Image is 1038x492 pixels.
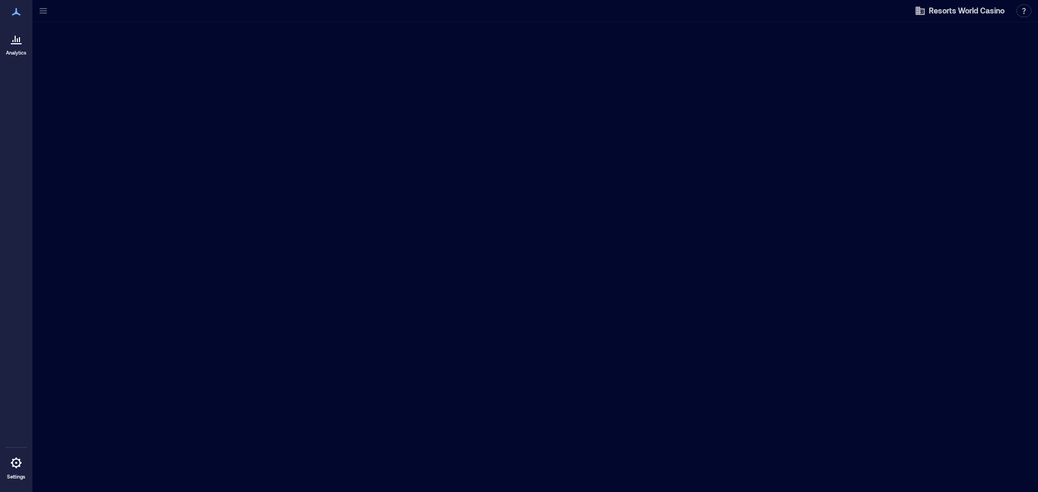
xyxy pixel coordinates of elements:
[911,2,1008,19] button: Resorts World Casino
[7,474,25,480] p: Settings
[6,50,26,56] p: Analytics
[3,450,29,483] a: Settings
[929,5,1004,16] span: Resorts World Casino
[3,26,30,59] a: Analytics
